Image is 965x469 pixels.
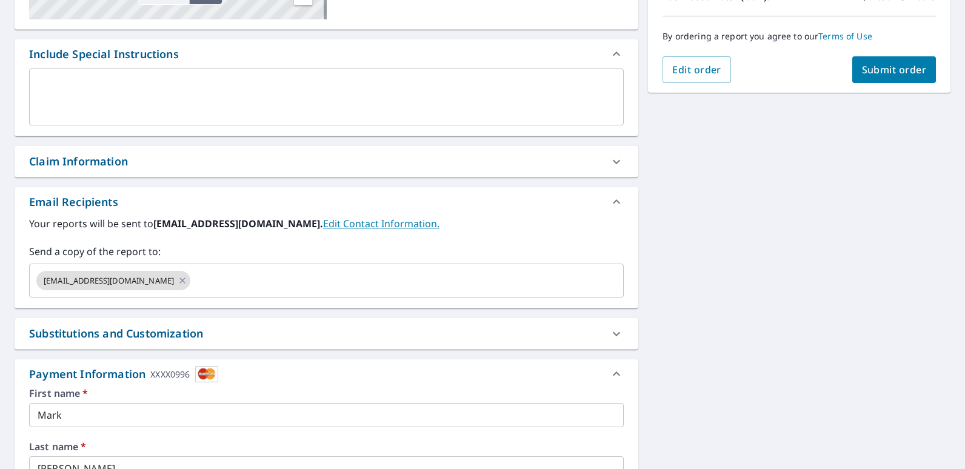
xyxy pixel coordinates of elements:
[36,271,190,290] div: [EMAIL_ADDRESS][DOMAIN_NAME]
[29,325,203,342] div: Substitutions and Customization
[153,217,323,230] b: [EMAIL_ADDRESS][DOMAIN_NAME].
[672,63,721,76] span: Edit order
[818,30,872,42] a: Terms of Use
[29,216,624,231] label: Your reports will be sent to
[15,318,638,349] div: Substitutions and Customization
[15,187,638,216] div: Email Recipients
[29,366,218,382] div: Payment Information
[150,366,190,382] div: XXXX0996
[323,217,439,230] a: EditContactInfo
[29,244,624,259] label: Send a copy of the report to:
[195,366,218,382] img: cardImage
[36,275,181,287] span: [EMAIL_ADDRESS][DOMAIN_NAME]
[862,63,927,76] span: Submit order
[29,153,128,170] div: Claim Information
[663,56,731,83] button: Edit order
[852,56,937,83] button: Submit order
[15,359,638,388] div: Payment InformationXXXX0996cardImage
[29,388,624,398] label: First name
[29,194,118,210] div: Email Recipients
[15,146,638,177] div: Claim Information
[29,442,624,451] label: Last name
[663,31,936,42] p: By ordering a report you agree to our
[29,46,179,62] div: Include Special Instructions
[15,39,638,68] div: Include Special Instructions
